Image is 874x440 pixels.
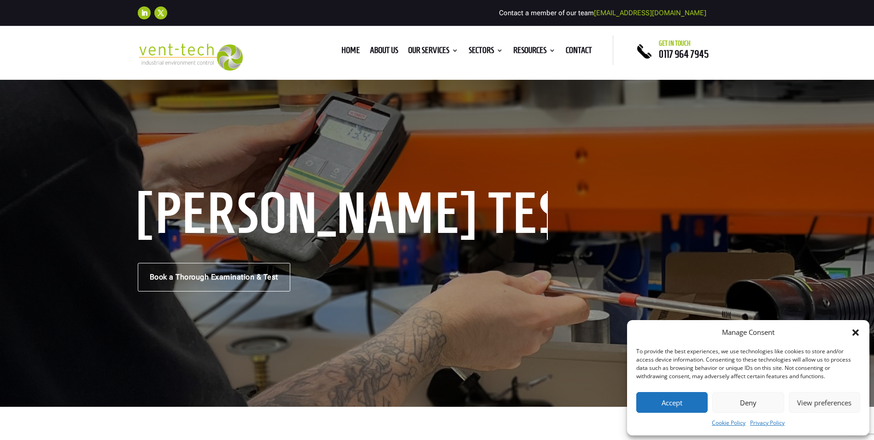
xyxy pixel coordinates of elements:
[341,47,360,57] a: Home
[408,47,458,57] a: Our Services
[851,328,860,337] div: Close dialog
[138,263,290,291] a: Book a Thorough Examination & Test
[138,6,151,19] a: Follow on LinkedIn
[636,347,859,381] div: To provide the best experiences, we use technologies like cookies to store and/or access device i...
[513,47,556,57] a: Resources
[566,47,592,57] a: Contact
[499,9,706,17] span: Contact a member of our team
[659,40,691,47] span: Get in touch
[722,327,774,338] div: Manage Consent
[659,48,709,59] a: 0117 964 7945
[469,47,503,57] a: Sectors
[750,417,785,428] a: Privacy Policy
[370,47,398,57] a: About us
[789,392,860,413] button: View preferences
[138,191,548,240] h1: [PERSON_NAME] Testing
[636,392,708,413] button: Accept
[712,417,745,428] a: Cookie Policy
[138,43,243,71] img: 2023-09-27T08_35_16.549ZVENT-TECH---Clear-background
[712,392,784,413] button: Deny
[154,6,167,19] a: Follow on X
[594,9,706,17] a: [EMAIL_ADDRESS][DOMAIN_NAME]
